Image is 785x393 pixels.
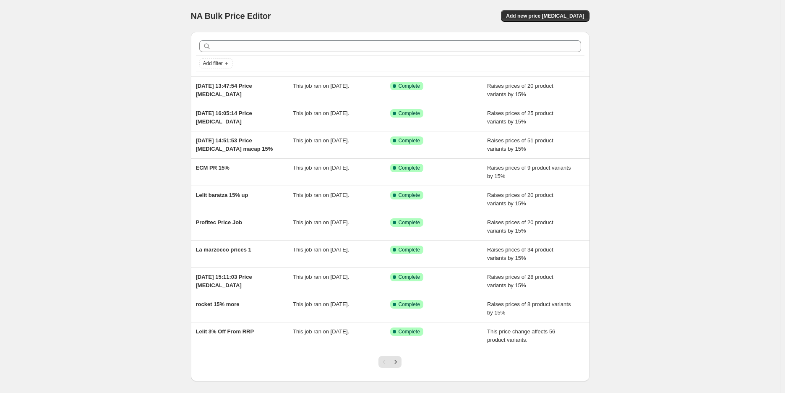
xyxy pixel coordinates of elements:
[293,246,349,253] span: This job ran on [DATE].
[487,274,553,288] span: Raises prices of 28 product variants by 15%
[390,356,402,368] button: Next
[487,83,553,97] span: Raises prices of 20 product variants by 15%
[293,328,349,335] span: This job ran on [DATE].
[293,301,349,307] span: This job ran on [DATE].
[293,110,349,116] span: This job ran on [DATE].
[196,137,273,152] span: [DATE] 14:51:53 Price [MEDICAL_DATA] macap 15%
[487,301,571,316] span: Raises prices of 8 product variants by 15%
[196,83,252,97] span: [DATE] 13:47:54 Price [MEDICAL_DATA]
[487,165,571,179] span: Raises prices of 9 product variants by 15%
[293,219,349,225] span: This job ran on [DATE].
[378,356,402,368] nav: Pagination
[501,10,589,22] button: Add new price [MEDICAL_DATA]
[293,165,349,171] span: This job ran on [DATE].
[399,137,420,144] span: Complete
[196,110,252,125] span: [DATE] 16:05:14 Price [MEDICAL_DATA]
[196,192,248,198] span: Lelit baratza 15% up
[199,58,233,68] button: Add filter
[196,301,240,307] span: rocket 15% more
[399,83,420,89] span: Complete
[487,328,555,343] span: This price change affects 56 product variants.
[399,301,420,308] span: Complete
[293,137,349,144] span: This job ran on [DATE].
[196,219,243,225] span: Profitec Price Job
[399,165,420,171] span: Complete
[293,83,349,89] span: This job ran on [DATE].
[399,274,420,280] span: Complete
[487,219,553,234] span: Raises prices of 20 product variants by 15%
[487,192,553,207] span: Raises prices of 20 product variants by 15%
[191,11,271,21] span: NA Bulk Price Editor
[196,274,252,288] span: [DATE] 15:11:03 Price [MEDICAL_DATA]
[487,110,553,125] span: Raises prices of 25 product variants by 15%
[506,13,584,19] span: Add new price [MEDICAL_DATA]
[203,60,223,67] span: Add filter
[399,192,420,199] span: Complete
[487,137,553,152] span: Raises prices of 51 product variants by 15%
[487,246,553,261] span: Raises prices of 34 product variants by 15%
[399,110,420,117] span: Complete
[196,165,230,171] span: ECM PR 15%
[293,192,349,198] span: This job ran on [DATE].
[196,246,251,253] span: La marzocco prices 1
[399,328,420,335] span: Complete
[196,328,254,335] span: Lelit 3% Off From RRP
[399,219,420,226] span: Complete
[293,274,349,280] span: This job ran on [DATE].
[399,246,420,253] span: Complete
